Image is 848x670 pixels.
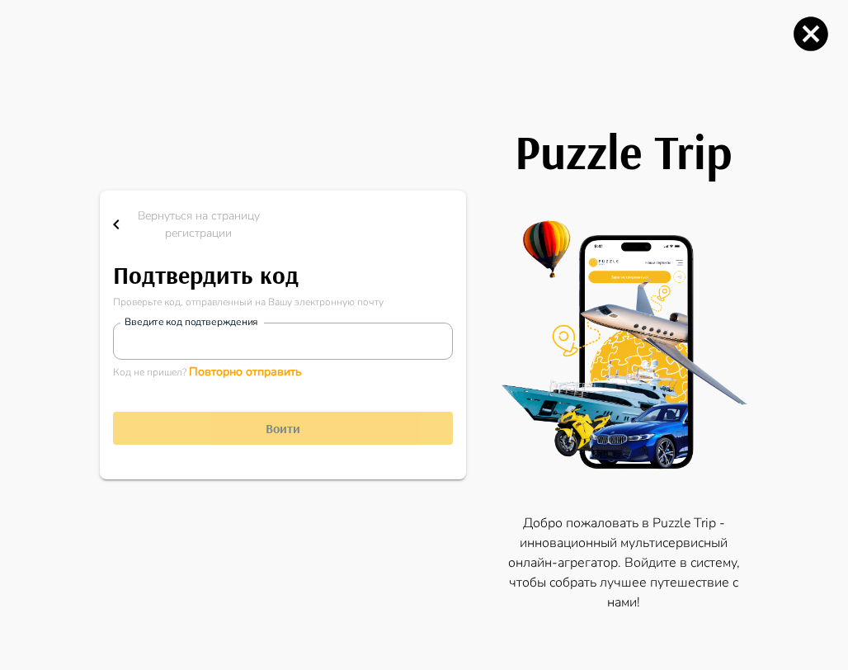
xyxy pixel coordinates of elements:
button: Воити [113,412,453,445]
h1: Воити [113,421,453,436]
p: Добро пожаловать в Puzzle Trip - инновационный мультисервисный онлайн-агрегатор. Войдите в систем... [499,513,749,612]
img: PuzzleTrip [499,180,749,510]
h1: Puzzle Trip [499,124,749,180]
h6: Подтвердить код [113,255,453,295]
p: Код не пришел? [113,363,453,380]
button: Вернуться на страницу регистрации [106,207,271,242]
p: Вернуться на страницу регистрации [126,207,271,242]
p: Проверьте код, отправленный на Вашу электронную почту [113,295,453,309]
span: Повторно отправить [189,364,302,380]
label: Введите код подтверждения [125,315,258,329]
button: Вернуться на страницу регистрации [113,207,271,255]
